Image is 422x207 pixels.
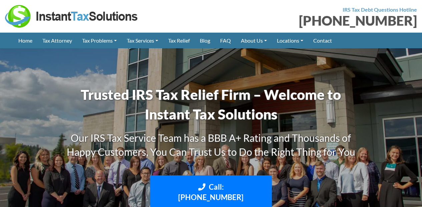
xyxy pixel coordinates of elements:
[195,33,215,48] a: Blog
[13,33,37,48] a: Home
[272,33,308,48] a: Locations
[122,33,163,48] a: Tax Services
[58,131,365,159] h3: Our IRS Tax Service Team has a BBB A+ Rating and Thousands of Happy Customers, You Can Trust Us t...
[58,85,365,124] h1: Trusted IRS Tax Relief Firm – Welcome to Instant Tax Solutions
[5,5,138,28] img: Instant Tax Solutions Logo
[215,33,236,48] a: FAQ
[77,33,122,48] a: Tax Problems
[308,33,337,48] a: Contact
[5,12,138,19] a: Instant Tax Solutions Logo
[163,33,195,48] a: Tax Relief
[343,6,417,13] strong: IRS Tax Debt Questions Hotline
[37,33,77,48] a: Tax Attorney
[216,14,417,27] div: [PHONE_NUMBER]
[236,33,272,48] a: About Us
